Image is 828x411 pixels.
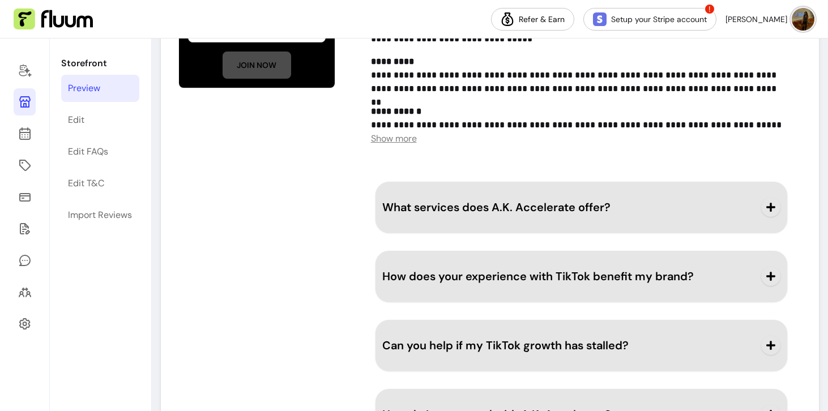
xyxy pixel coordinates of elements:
div: Import Reviews [68,208,132,222]
span: [PERSON_NAME] [725,14,787,25]
a: Edit T&C [61,170,139,197]
a: Edit FAQs [61,138,139,165]
a: Settings [14,310,36,337]
span: What services does A.K. Accelerate offer? [382,200,611,215]
a: Import Reviews [61,202,139,229]
span: How does your experience with TikTok benefit my brand? [382,269,694,284]
img: Stripe Icon [593,12,607,26]
p: Storefront [61,57,139,70]
img: Fluum Logo [14,8,93,30]
a: Setup your Stripe account [583,8,716,31]
div: Edit T&C [68,177,104,190]
button: avatar[PERSON_NAME] [725,8,814,31]
button: How does your experience with TikTok benefit my brand? [382,258,781,295]
span: Can you help if my TikTok growth has stalled? [382,338,629,353]
a: Refer & Earn [491,8,574,31]
a: Storefront [14,88,36,115]
span: Show more [371,132,417,144]
span: ! [704,3,715,15]
a: Preview [61,75,139,102]
a: Home [14,57,36,84]
button: What services does A.K. Accelerate offer? [382,189,781,226]
a: Clients [14,279,36,306]
button: Can you help if my TikTok growth has stalled? [382,327,781,364]
img: avatar [792,8,814,31]
a: Edit [61,106,139,134]
a: Offerings [14,152,36,179]
div: Edit FAQs [68,145,108,159]
div: Preview [68,82,100,95]
a: Forms [14,215,36,242]
a: My Messages [14,247,36,274]
a: Sales [14,183,36,211]
div: Edit [68,113,84,127]
a: Calendar [14,120,36,147]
